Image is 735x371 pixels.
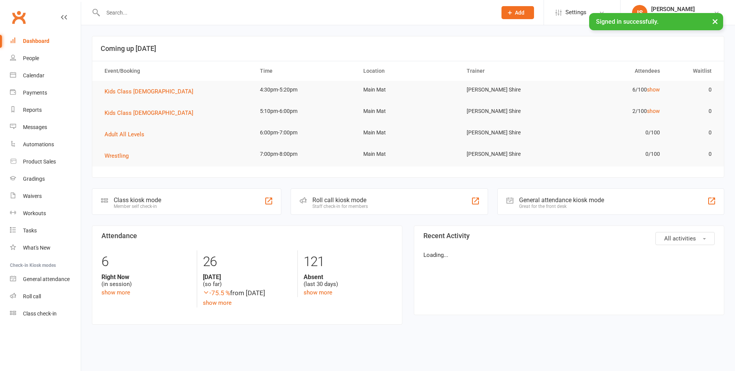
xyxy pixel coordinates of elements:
div: (so far) [203,273,292,288]
a: show more [101,289,130,296]
div: Messages [23,124,47,130]
td: 0 [667,145,719,163]
td: 0 [667,124,719,142]
div: Staff check-in for members [312,204,368,209]
th: Waitlist [667,61,719,81]
a: People [10,50,81,67]
td: 0/100 [563,124,666,142]
div: Gradings [23,176,45,182]
div: 121 [304,250,393,273]
td: 0 [667,102,719,120]
span: Kids Class [DEMOGRAPHIC_DATA] [105,88,193,95]
h3: Coming up [DATE] [101,45,715,52]
div: Tasks [23,227,37,234]
a: Messages [10,119,81,136]
span: Settings [565,4,586,21]
td: Main Mat [356,124,460,142]
strong: [DATE] [203,273,292,281]
span: Adult All Levels [105,131,144,138]
h3: Recent Activity [423,232,715,240]
td: 5:10pm-6:00pm [253,102,356,120]
a: Gradings [10,170,81,188]
td: [PERSON_NAME] Shire [460,102,563,120]
a: Workouts [10,205,81,222]
div: Automations [23,141,54,147]
div: Roll call kiosk mode [312,196,368,204]
td: [PERSON_NAME] Shire [460,81,563,99]
span: Kids Class [DEMOGRAPHIC_DATA] [105,110,193,116]
th: Event/Booking [98,61,253,81]
td: 0/100 [563,145,666,163]
div: General attendance kiosk mode [519,196,604,204]
button: Kids Class [DEMOGRAPHIC_DATA] [105,87,199,96]
div: [PERSON_NAME] Shire [651,13,705,20]
button: Kids Class [DEMOGRAPHIC_DATA] [105,108,199,118]
div: from [DATE] [203,288,292,298]
a: Clubworx [9,8,28,27]
button: Adult All Levels [105,130,150,139]
td: 6:00pm-7:00pm [253,124,356,142]
td: 2/100 [563,102,666,120]
a: show more [203,299,232,306]
div: Roll call [23,293,41,299]
a: show [647,87,660,93]
a: Reports [10,101,81,119]
td: 6/100 [563,81,666,99]
button: × [708,13,722,29]
span: -75.5 % [203,289,230,297]
button: All activities [655,232,715,245]
a: Waivers [10,188,81,205]
td: 4:30pm-5:20pm [253,81,356,99]
input: Search... [101,7,492,18]
div: Product Sales [23,159,56,165]
td: [PERSON_NAME] Shire [460,145,563,163]
strong: Absent [304,273,393,281]
td: [PERSON_NAME] Shire [460,124,563,142]
div: Class kiosk mode [114,196,161,204]
a: Payments [10,84,81,101]
td: Main Mat [356,102,460,120]
div: Waivers [23,193,42,199]
div: [PERSON_NAME] [651,6,705,13]
div: Dashboard [23,38,49,44]
td: Main Mat [356,145,460,163]
a: General attendance kiosk mode [10,271,81,288]
h3: Attendance [101,232,393,240]
a: Product Sales [10,153,81,170]
a: What's New [10,239,81,257]
a: Automations [10,136,81,153]
div: Class check-in [23,311,57,317]
span: Signed in successfully. [596,18,658,25]
td: Main Mat [356,81,460,99]
div: Payments [23,90,47,96]
div: 6 [101,250,191,273]
div: Workouts [23,210,46,216]
th: Attendees [563,61,666,81]
a: Roll call [10,288,81,305]
div: (in session) [101,273,191,288]
strong: Right Now [101,273,191,281]
th: Time [253,61,356,81]
th: Trainer [460,61,563,81]
a: Calendar [10,67,81,84]
a: show more [304,289,332,296]
div: Great for the front desk [519,204,604,209]
div: (last 30 days) [304,273,393,288]
p: Loading... [423,250,715,260]
div: Calendar [23,72,44,78]
div: 26 [203,250,292,273]
span: Wrestling [105,152,129,159]
a: Class kiosk mode [10,305,81,322]
div: IS [632,5,647,20]
div: Member self check-in [114,204,161,209]
button: Wrestling [105,151,134,160]
th: Location [356,61,460,81]
div: What's New [23,245,51,251]
div: People [23,55,39,61]
span: All activities [664,235,696,242]
td: 7:00pm-8:00pm [253,145,356,163]
a: Dashboard [10,33,81,50]
div: General attendance [23,276,70,282]
div: Reports [23,107,42,113]
a: show [647,108,660,114]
